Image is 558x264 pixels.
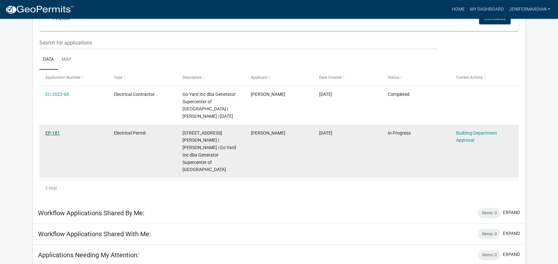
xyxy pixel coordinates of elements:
[114,130,146,136] span: Electrical Permit
[506,3,553,15] a: JeniferMardian
[382,70,450,85] datatable-header-cell: Status
[58,49,75,70] a: Map
[182,75,202,80] span: Description
[467,3,506,15] a: My Dashboard
[251,75,268,80] span: Applicant
[182,130,236,172] span: 7720 BETHANY RD | Jenifer | Go Yard Inc dba Generator Supercenter of Louisville
[38,209,144,217] h5: Workflow Applications Shared By Me:
[39,70,108,85] datatable-header-cell: Application Number
[38,230,151,238] h5: Workflow Applications Shared With Me:
[456,75,483,80] span: Current Activity
[478,250,500,260] div: Items: 0
[319,75,342,80] span: Date Created
[313,70,381,85] datatable-header-cell: Date Created
[450,70,518,85] datatable-header-cell: Current Activity
[108,70,176,85] datatable-header-cell: Type
[245,70,313,85] datatable-header-cell: Applicant
[503,209,520,216] button: expand
[176,70,244,85] datatable-header-cell: Description
[319,92,332,97] span: 09/26/2025
[449,3,467,15] a: Home
[182,92,236,119] span: Go Yard Inc dba Generator Supercenter of Louisville | Jenifer Mardian | 05/25/2026
[388,75,399,80] span: Status
[478,208,500,218] div: Items: 0
[45,75,81,80] span: Application Number
[478,229,500,239] div: Items: 0
[388,92,409,97] span: Completed
[251,130,285,136] span: Jenifer
[45,92,69,97] a: EC-2022-68
[456,130,497,143] a: Building Department Approval
[39,49,58,70] a: Data
[251,92,285,97] span: Jenifer
[114,92,155,97] span: Electrical Contractor
[388,130,411,136] span: In Progress
[39,180,519,196] div: 2 total
[45,130,60,136] a: EP-181
[39,36,437,49] input: Search for applications
[503,230,520,237] button: expand
[319,130,332,136] span: 09/26/2025
[114,75,122,80] span: Type
[503,251,520,258] button: expand
[38,251,139,259] h5: Applications Needing My Attention:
